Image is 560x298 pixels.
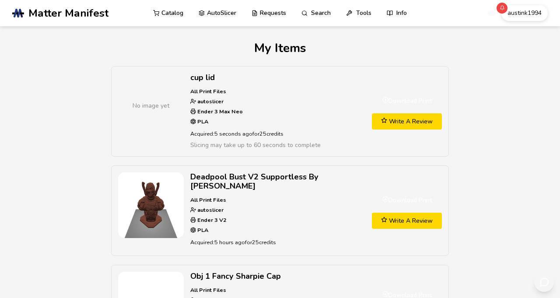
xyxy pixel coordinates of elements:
[190,238,365,247] p: Acquired: 5 hours ago for 25 credits
[133,101,169,110] span: No image yet
[372,93,442,109] a: Download Print
[118,172,184,238] img: Deadpool Bust V2 Supportless By Eastman
[372,213,442,229] a: Write A Review
[372,192,442,208] a: Download Print
[190,172,365,191] h2: Deadpool Bust V2 Supportless By [PERSON_NAME]
[190,272,365,281] h2: Obj 1 Fancy Sharpie Cap
[196,108,243,115] strong: Ender 3 Max Neo
[196,98,224,105] strong: autoslicer
[190,88,226,95] strong: All Print Files
[534,272,554,292] button: Send feedback via email
[190,129,365,138] p: Acquired: 5 seconds ago for 25 credits
[190,141,321,149] span: Slicing may take up to 60 seconds to complete
[196,206,224,214] strong: autoslicer
[196,226,208,234] strong: PLA
[372,113,442,130] a: Write A Review
[196,118,208,125] strong: PLA
[190,286,226,294] strong: All Print Files
[190,196,226,203] strong: All Print Files
[12,41,548,55] h1: My Items
[196,216,227,224] strong: Ender 3 V2
[190,73,365,82] h2: cup lid
[28,7,108,19] span: Matter Manifest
